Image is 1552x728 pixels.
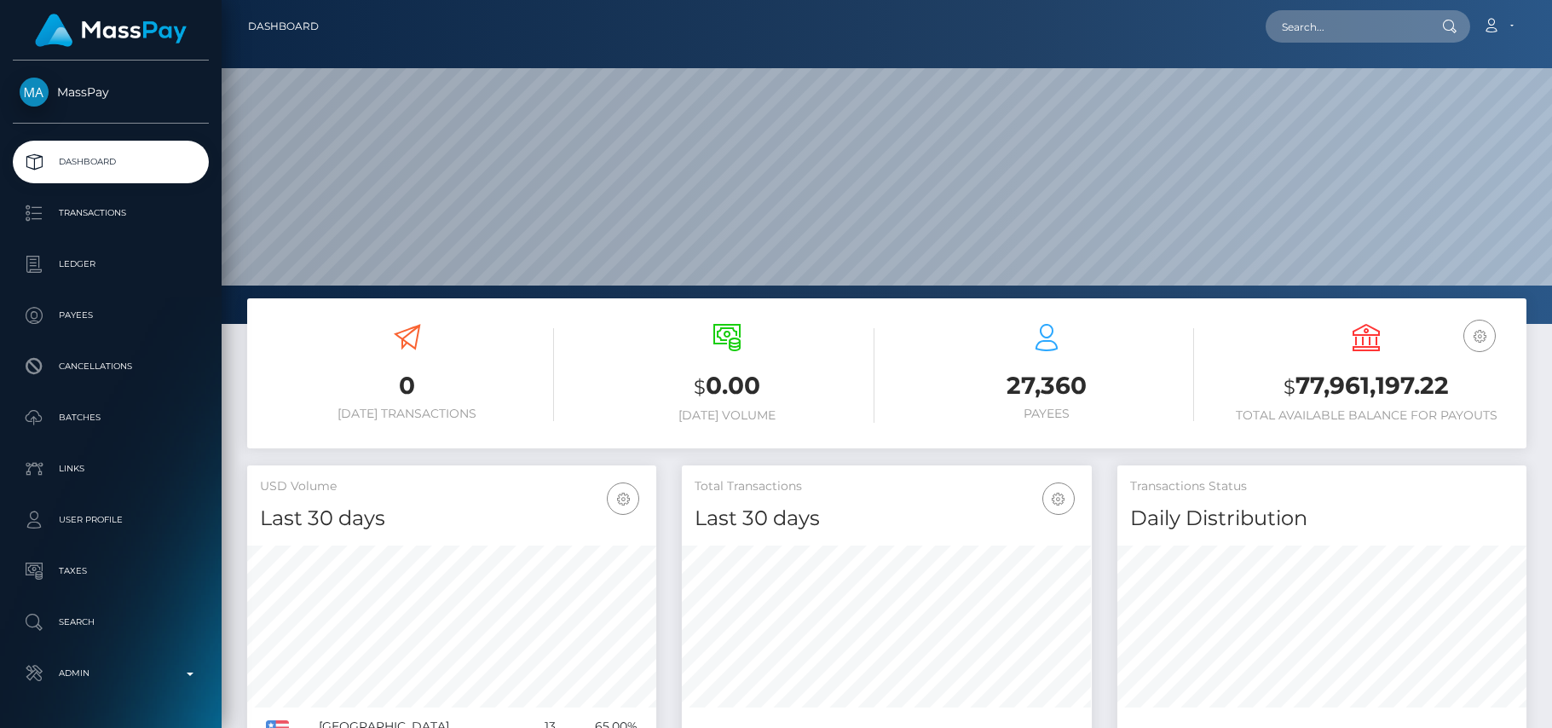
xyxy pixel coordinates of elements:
[13,550,209,592] a: Taxes
[580,408,874,423] h6: [DATE] Volume
[20,149,202,175] p: Dashboard
[20,661,202,686] p: Admin
[1220,408,1514,423] h6: Total Available Balance for Payouts
[900,407,1194,421] h6: Payees
[1266,10,1426,43] input: Search...
[20,303,202,328] p: Payees
[1220,369,1514,404] h3: 77,961,197.22
[13,345,209,388] a: Cancellations
[20,354,202,379] p: Cancellations
[1130,504,1514,534] h4: Daily Distribution
[248,9,319,44] a: Dashboard
[20,456,202,482] p: Links
[695,504,1078,534] h4: Last 30 days
[13,601,209,644] a: Search
[580,369,874,404] h3: 0.00
[13,141,209,183] a: Dashboard
[13,448,209,490] a: Links
[260,504,643,534] h4: Last 30 days
[900,369,1194,402] h3: 27,360
[13,652,209,695] a: Admin
[695,478,1078,495] h5: Total Transactions
[260,369,554,402] h3: 0
[260,407,554,421] h6: [DATE] Transactions
[694,375,706,399] small: $
[260,478,643,495] h5: USD Volume
[1130,478,1514,495] h5: Transactions Status
[20,405,202,430] p: Batches
[20,507,202,533] p: User Profile
[20,558,202,584] p: Taxes
[13,192,209,234] a: Transactions
[20,610,202,635] p: Search
[35,14,187,47] img: MassPay Logo
[20,78,49,107] img: MassPay
[1284,375,1295,399] small: $
[20,200,202,226] p: Transactions
[13,396,209,439] a: Batches
[13,84,209,100] span: MassPay
[13,499,209,541] a: User Profile
[20,251,202,277] p: Ledger
[13,243,209,286] a: Ledger
[13,294,209,337] a: Payees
